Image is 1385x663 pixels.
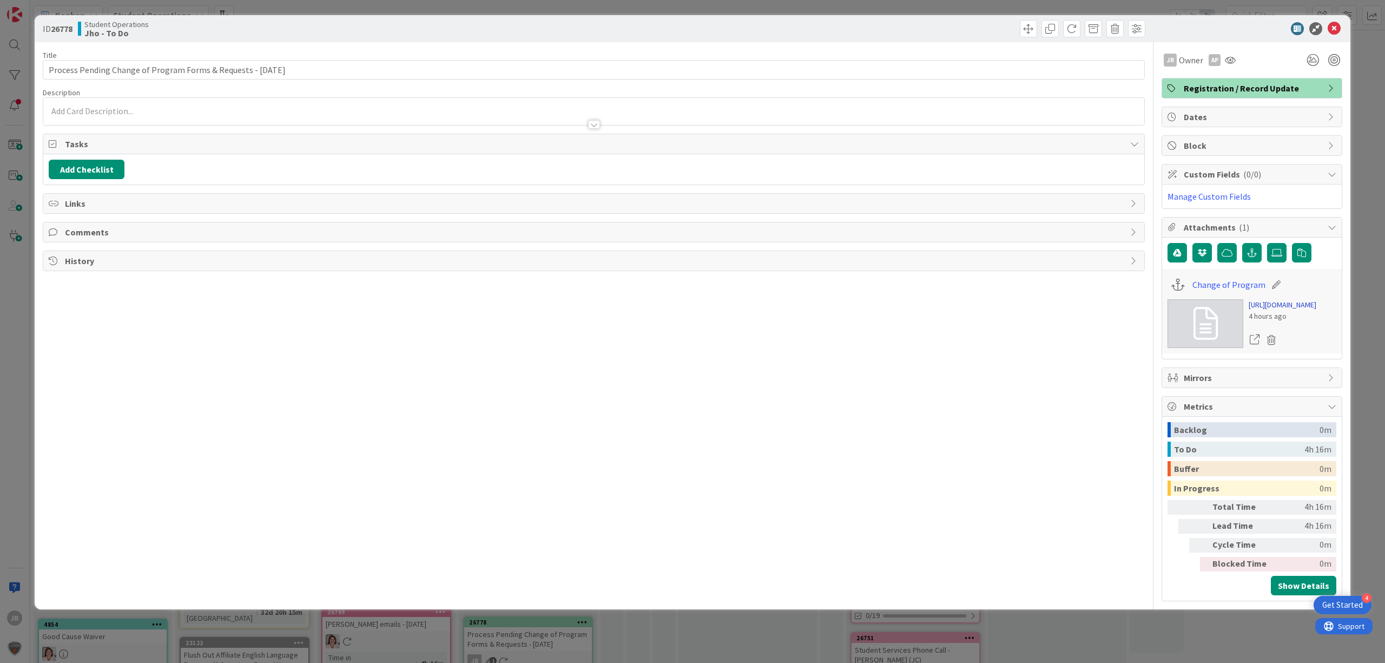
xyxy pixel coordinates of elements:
span: Registration / Record Update [1184,82,1322,95]
div: JR [1164,54,1177,67]
div: Get Started [1322,600,1363,611]
div: 4 [1362,593,1371,603]
span: Attachments [1184,221,1322,234]
span: Block [1184,139,1322,152]
div: In Progress [1174,481,1320,496]
div: Buffer [1174,461,1320,476]
span: ( 1 ) [1239,222,1249,233]
a: Open [1249,333,1261,347]
div: Cycle Time [1212,538,1272,553]
div: Total Time [1212,500,1272,515]
b: Jho - To Do [84,29,149,37]
span: History [65,254,1125,267]
div: Open Get Started checklist, remaining modules: 4 [1314,596,1371,614]
label: Title [43,50,57,60]
span: ( 0/0 ) [1243,169,1261,180]
span: Metrics [1184,400,1322,413]
span: Description [43,88,80,97]
span: Support [23,2,49,15]
span: Tasks [65,137,1125,150]
input: type card name here... [43,60,1145,80]
div: Backlog [1174,422,1320,437]
a: [URL][DOMAIN_NAME] [1249,299,1316,311]
span: Student Operations [84,20,149,29]
div: AP [1209,54,1221,66]
button: Add Checklist [49,160,124,179]
div: Blocked Time [1212,557,1272,572]
div: Lead Time [1212,519,1272,534]
div: 0m [1276,557,1331,572]
div: To Do [1174,442,1304,457]
div: 4h 16m [1276,500,1331,515]
a: Manage Custom Fields [1168,191,1251,202]
b: 26778 [51,23,72,34]
span: Comments [65,226,1125,239]
span: ID [43,22,72,35]
a: Change of Program [1192,278,1265,291]
div: 0m [1320,422,1331,437]
div: 4h 16m [1276,519,1331,534]
div: 0m [1320,481,1331,496]
button: Show Details [1271,576,1336,595]
span: Custom Fields [1184,168,1322,181]
span: Mirrors [1184,371,1322,384]
div: 4h 16m [1304,442,1331,457]
span: Links [65,197,1125,210]
div: 0m [1276,538,1331,553]
div: 0m [1320,461,1331,476]
span: Dates [1184,110,1322,123]
div: 4 hours ago [1249,311,1316,322]
span: Owner [1179,54,1203,67]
